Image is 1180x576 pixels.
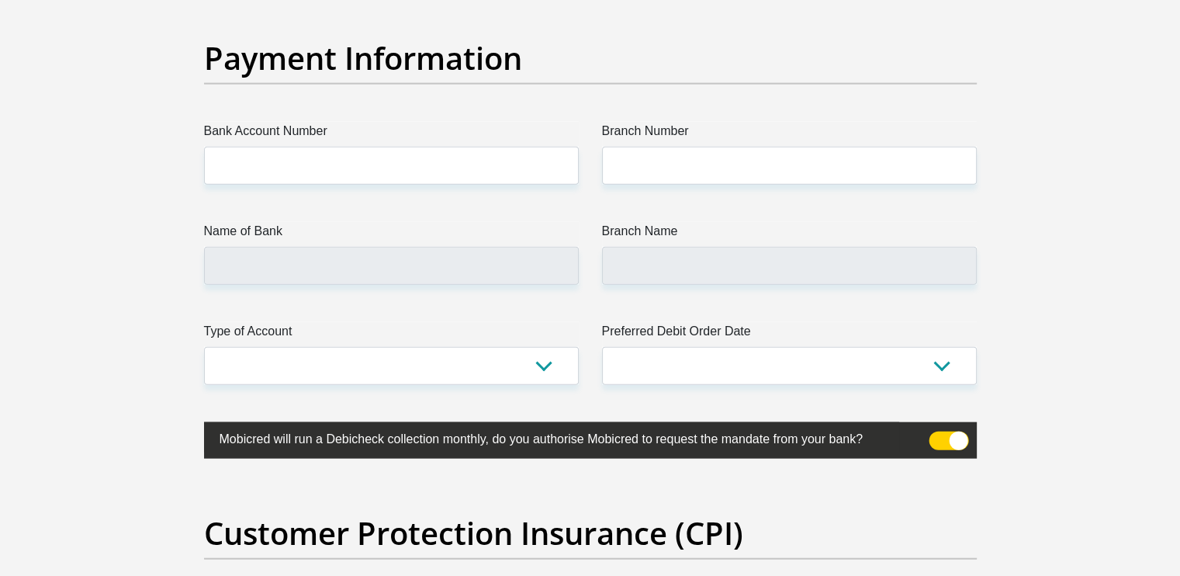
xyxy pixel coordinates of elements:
[204,40,977,77] h2: Payment Information
[204,322,579,347] label: Type of Account
[602,222,977,247] label: Branch Name
[204,222,579,247] label: Name of Bank
[204,122,579,147] label: Bank Account Number
[602,247,977,285] input: Branch Name
[204,147,579,185] input: Bank Account Number
[602,122,977,147] label: Branch Number
[602,147,977,185] input: Branch Number
[602,322,977,347] label: Preferred Debit Order Date
[204,515,977,552] h2: Customer Protection Insurance (CPI)
[204,422,899,453] label: Mobicred will run a Debicheck collection monthly, do you authorise Mobicred to request the mandat...
[204,247,579,285] input: Name of Bank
